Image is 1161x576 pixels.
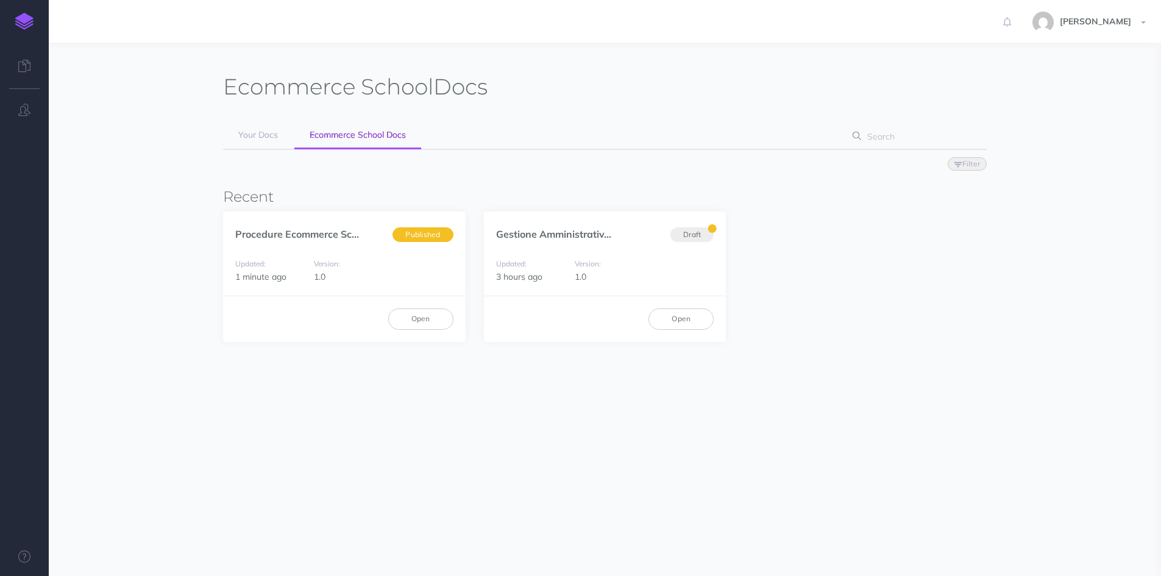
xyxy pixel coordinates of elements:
[235,271,286,282] span: 1 minute ago
[575,259,601,268] small: Version:
[496,271,542,282] span: 3 hours ago
[648,308,714,329] a: Open
[864,126,968,148] input: Search
[15,13,34,30] img: logo-mark.svg
[294,122,421,149] a: Ecommerce School Docs
[223,122,293,149] a: Your Docs
[496,259,527,268] small: Updated:
[314,259,340,268] small: Version:
[575,271,586,282] span: 1.0
[235,259,266,268] small: Updated:
[223,189,987,205] h3: Recent
[223,73,433,100] span: Ecommerce School
[948,157,987,171] button: Filter
[314,271,325,282] span: 1.0
[1032,12,1054,33] img: 773ddf364f97774a49de44848d81cdba.jpg
[310,129,406,140] span: Ecommerce School Docs
[388,308,453,329] a: Open
[235,228,359,240] a: Procedure Ecommerce Sc...
[496,228,611,240] a: Gestione Amministrativ...
[238,129,278,140] span: Your Docs
[223,73,488,101] h1: Docs
[1054,16,1137,27] span: [PERSON_NAME]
